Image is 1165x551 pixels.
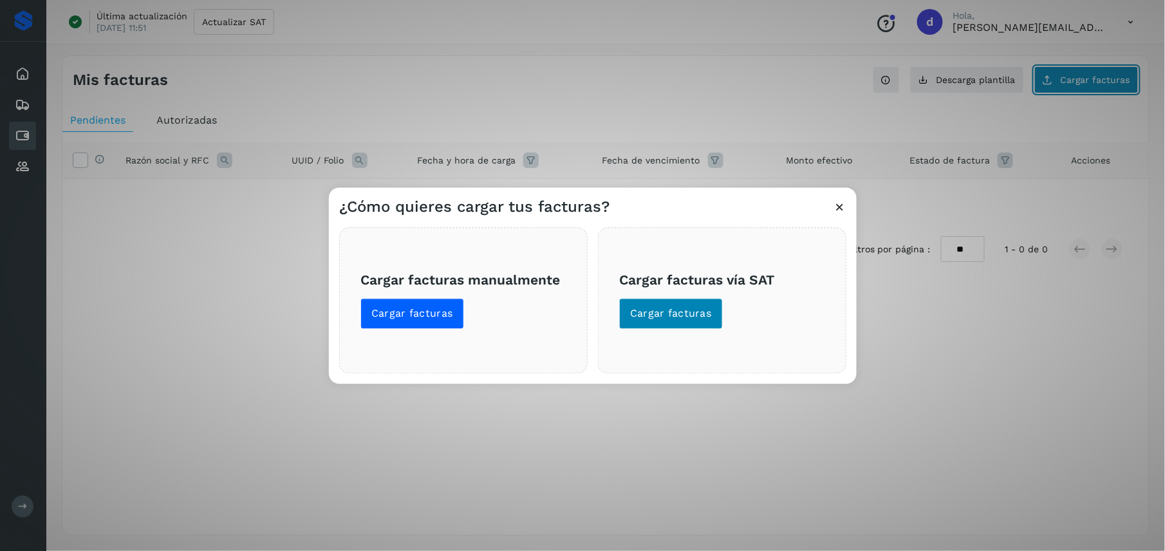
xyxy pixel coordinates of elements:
[360,272,566,288] h3: Cargar facturas manualmente
[630,307,712,321] span: Cargar facturas
[371,307,453,321] span: Cargar facturas
[619,299,723,330] button: Cargar facturas
[619,272,825,288] h3: Cargar facturas vía SAT
[339,198,610,217] h3: ¿Cómo quieres cargar tus facturas?
[360,299,464,330] button: Cargar facturas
